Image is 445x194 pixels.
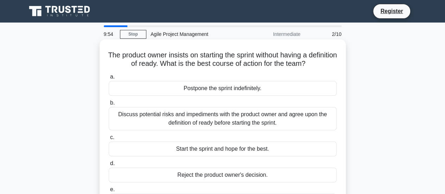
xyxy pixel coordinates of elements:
span: b. [110,100,115,106]
div: 2/10 [305,27,346,41]
a: Stop [120,30,146,39]
h5: The product owner insists on starting the sprint without having a definition of ready. What is th... [108,51,337,68]
div: Reject the product owner's decision. [109,168,337,182]
span: c. [110,134,114,140]
div: Discuss potential risks and impediments with the product owner and agree upon the definition of r... [109,107,337,130]
span: d. [110,160,115,166]
div: Start the sprint and hope for the best. [109,142,337,156]
div: 9:54 [100,27,120,41]
span: e. [110,186,115,192]
div: Intermediate [243,27,305,41]
div: Agile Project Management [146,27,243,41]
a: Register [376,7,407,15]
div: Postpone the sprint indefinitely. [109,81,337,96]
span: a. [110,74,115,80]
